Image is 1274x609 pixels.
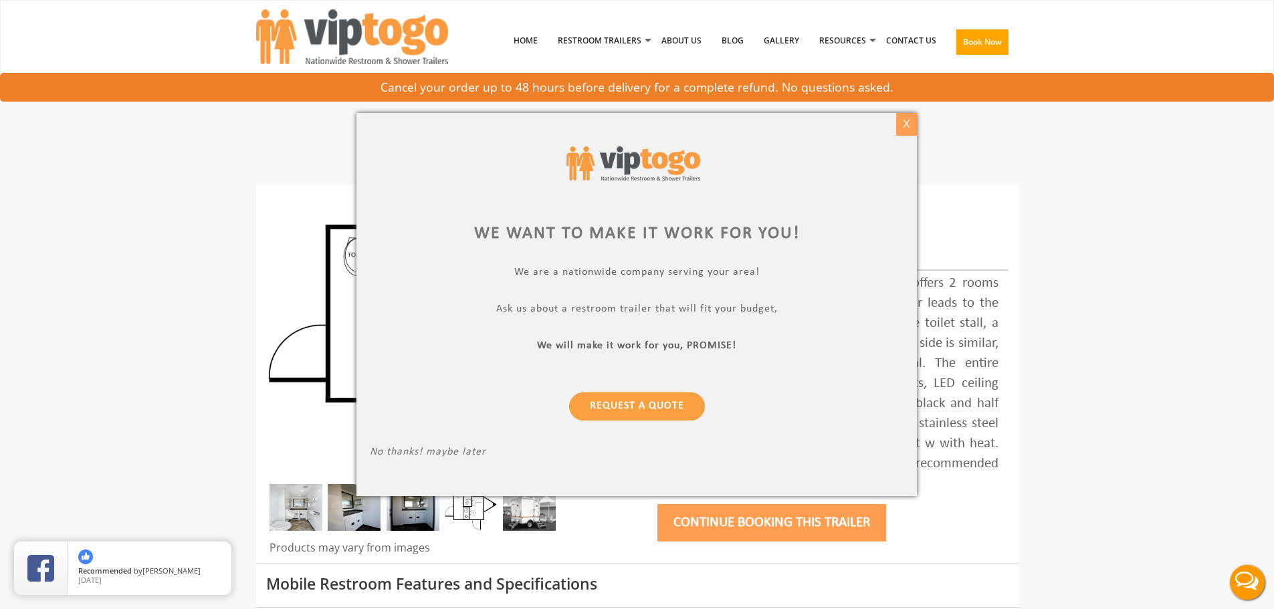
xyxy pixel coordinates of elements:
span: Recommended [78,566,132,576]
img: Review Rating [27,555,54,582]
img: thumbs up icon [78,550,93,564]
b: We will make it work for you, PROMISE! [538,340,737,351]
p: Ask us about a restroom trailer that will fit your budget, [370,303,904,318]
button: Live Chat [1220,556,1274,609]
span: by [78,567,221,576]
span: [PERSON_NAME] [142,566,201,576]
p: We are a nationwide company serving your area! [370,266,904,281]
div: We want to make it work for you! [370,221,904,246]
a: Request a Quote [569,392,705,420]
span: [DATE] [78,575,102,585]
div: X [896,113,917,136]
img: viptogo logo [566,146,700,180]
p: No thanks! maybe later [370,446,904,461]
